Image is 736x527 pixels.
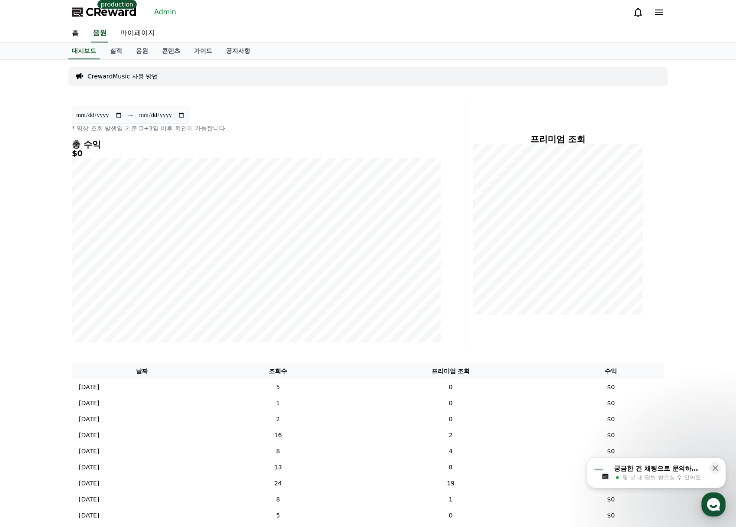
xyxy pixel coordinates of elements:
a: 마이페이지 [113,24,162,42]
td: 5 [213,507,344,524]
td: 0 [344,411,558,427]
td: 2 [213,411,344,427]
p: ~ [128,110,133,120]
td: 0 [344,379,558,395]
p: [DATE] [79,447,99,456]
td: $0 [558,475,664,491]
a: Admin [151,5,180,19]
p: [DATE] [79,399,99,408]
p: [DATE] [79,383,99,392]
td: $0 [558,507,664,524]
a: 음원 [91,24,108,42]
a: 콘텐츠 [155,43,187,59]
td: $0 [558,459,664,475]
th: 수익 [558,363,664,379]
a: CrewardMusic 사용 방법 [87,72,158,81]
a: 대화 [57,275,112,296]
a: 가이드 [187,43,219,59]
p: [DATE] [79,463,99,472]
p: [DATE] [79,431,99,440]
p: [DATE] [79,479,99,488]
th: 프리미엄 조회 [344,363,558,379]
h4: 총 수익 [72,140,441,149]
a: CReward [72,5,137,19]
td: $0 [558,395,664,411]
a: 음원 [129,43,155,59]
td: $0 [558,411,664,427]
td: 16 [213,427,344,443]
td: $0 [558,379,664,395]
td: 8 [344,459,558,475]
td: 1 [344,491,558,507]
a: 홈 [65,24,86,42]
td: 5 [213,379,344,395]
td: 8 [213,491,344,507]
a: 실적 [103,43,129,59]
a: 공지사항 [219,43,257,59]
p: [DATE] [79,495,99,504]
span: CReward [86,5,137,19]
a: 설정 [112,275,166,296]
a: 대시보드 [68,43,100,59]
h5: $0 [72,149,441,158]
p: [DATE] [79,415,99,424]
th: 조회수 [213,363,344,379]
td: 8 [213,443,344,459]
span: 홈 [27,288,32,295]
span: 대화 [79,288,90,295]
td: 24 [213,475,344,491]
td: $0 [558,491,664,507]
td: 2 [344,427,558,443]
td: 1 [213,395,344,411]
td: 0 [344,507,558,524]
td: 4 [344,443,558,459]
th: 날짜 [72,363,213,379]
td: 19 [344,475,558,491]
a: 홈 [3,275,57,296]
td: 13 [213,459,344,475]
h4: 프리미엄 조회 [472,134,643,144]
p: [DATE] [79,511,99,520]
td: $0 [558,427,664,443]
span: 설정 [134,288,144,295]
p: * 영상 조회 발생일 기준 D+3일 이후 확인이 가능합니다. [72,124,441,133]
td: $0 [558,443,664,459]
td: 0 [344,395,558,411]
